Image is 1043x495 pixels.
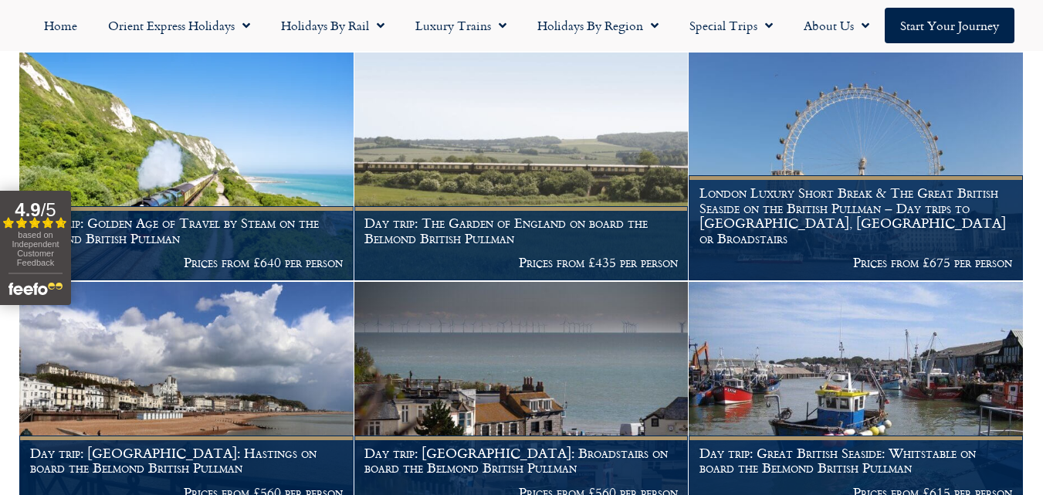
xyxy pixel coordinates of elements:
[674,8,788,43] a: Special Trips
[8,8,1035,43] nav: Menu
[30,446,344,476] h1: Day trip: [GEOGRAPHIC_DATA]: Hastings on board the Belmond British Pullman
[30,255,344,270] p: Prices from £640 per person
[29,8,93,43] a: Home
[522,8,674,43] a: Holidays by Region
[30,215,344,246] h1: Day trip: Golden Age of Travel by Steam on the Belmond British Pullman
[364,255,678,270] p: Prices from £435 per person
[354,53,689,281] a: Day trip: The Garden of England on board the Belmond British Pullman Prices from £435 per person
[788,8,885,43] a: About Us
[364,215,678,246] h1: Day trip: The Garden of England on board the Belmond British Pullman
[19,53,354,281] a: Day trip: Golden Age of Travel by Steam on the Belmond British Pullman Prices from £640 per person
[885,8,1014,43] a: Start your Journey
[266,8,400,43] a: Holidays by Rail
[699,446,1013,476] h1: Day trip: Great British Seaside: Whitstable on board the Belmond British Pullman
[93,8,266,43] a: Orient Express Holidays
[699,185,1013,246] h1: London Luxury Short Break & The Great British Seaside on the British Pullman – Day trips to [GEOG...
[364,446,678,476] h1: Day trip: [GEOGRAPHIC_DATA]: Broadstairs on board the Belmond British Pullman
[689,53,1024,281] a: London Luxury Short Break & The Great British Seaside on the British Pullman – Day trips to [GEOG...
[699,255,1013,270] p: Prices from £675 per person
[400,8,522,43] a: Luxury Trains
